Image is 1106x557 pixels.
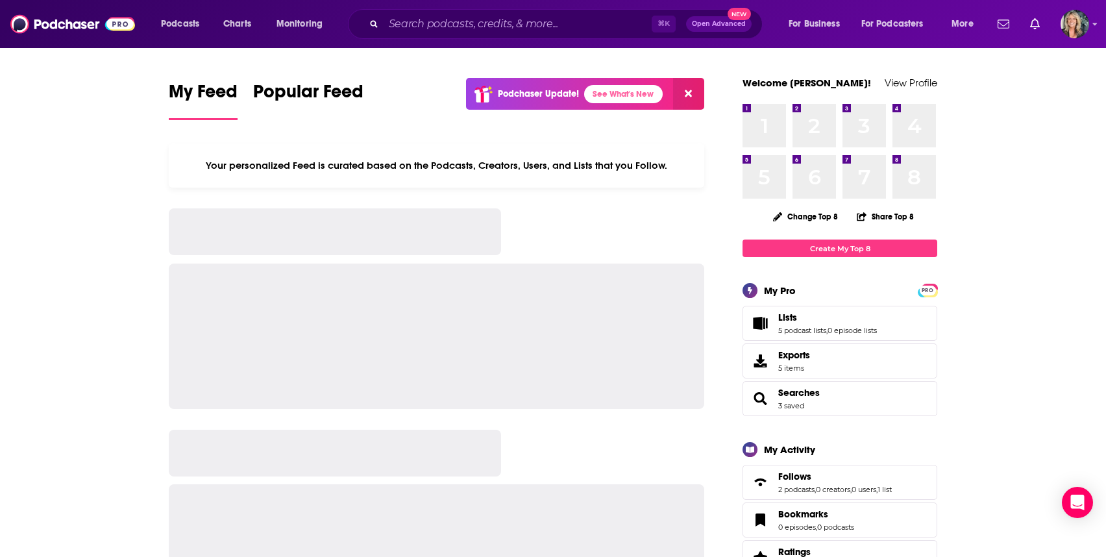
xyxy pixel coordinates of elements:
[743,240,937,257] a: Create My Top 8
[876,485,878,494] span: ,
[992,13,1014,35] a: Show notifications dropdown
[778,485,815,494] a: 2 podcasts
[1062,487,1093,518] div: Open Intercom Messenger
[747,511,773,529] a: Bookmarks
[815,485,816,494] span: ,
[223,15,251,33] span: Charts
[920,286,935,295] span: PRO
[920,285,935,295] a: PRO
[778,349,810,361] span: Exports
[253,80,363,120] a: Popular Feed
[816,523,817,532] span: ,
[765,208,846,225] button: Change Top 8
[778,523,816,532] a: 0 episodes
[828,326,877,335] a: 0 episode lists
[692,21,746,27] span: Open Advanced
[856,204,915,229] button: Share Top 8
[584,85,663,103] a: See What's New
[778,387,820,399] a: Searches
[778,326,826,335] a: 5 podcast lists
[276,15,323,33] span: Monitoring
[780,14,856,34] button: open menu
[215,14,259,34] a: Charts
[878,485,892,494] a: 1 list
[778,471,811,482] span: Follows
[743,77,871,89] a: Welcome [PERSON_NAME]!
[778,508,828,520] span: Bookmarks
[743,465,937,500] span: Follows
[728,8,751,20] span: New
[747,314,773,332] a: Lists
[652,16,676,32] span: ⌘ K
[1025,13,1045,35] a: Show notifications dropdown
[169,143,704,188] div: Your personalized Feed is curated based on the Podcasts, Creators, Users, and Lists that you Follow.
[853,14,942,34] button: open menu
[384,14,652,34] input: Search podcasts, credits, & more...
[789,15,840,33] span: For Business
[360,9,775,39] div: Search podcasts, credits, & more...
[826,326,828,335] span: ,
[952,15,974,33] span: More
[778,312,877,323] a: Lists
[267,14,339,34] button: open menu
[686,16,752,32] button: Open AdvancedNew
[778,508,854,520] a: Bookmarks
[942,14,990,34] button: open menu
[778,364,810,373] span: 5 items
[778,471,892,482] a: Follows
[852,485,876,494] a: 0 users
[816,485,850,494] a: 0 creators
[743,381,937,416] span: Searches
[764,284,796,297] div: My Pro
[778,401,804,410] a: 3 saved
[743,306,937,341] span: Lists
[169,80,238,120] a: My Feed
[747,352,773,370] span: Exports
[747,390,773,408] a: Searches
[743,502,937,538] span: Bookmarks
[778,312,797,323] span: Lists
[169,80,238,110] span: My Feed
[1061,10,1089,38] img: User Profile
[1061,10,1089,38] span: Logged in as lisa.beech
[817,523,854,532] a: 0 podcasts
[743,343,937,378] a: Exports
[10,12,135,36] img: Podchaser - Follow, Share and Rate Podcasts
[885,77,937,89] a: View Profile
[253,80,363,110] span: Popular Feed
[861,15,924,33] span: For Podcasters
[152,14,216,34] button: open menu
[1061,10,1089,38] button: Show profile menu
[161,15,199,33] span: Podcasts
[764,443,815,456] div: My Activity
[498,88,579,99] p: Podchaser Update!
[850,485,852,494] span: ,
[747,473,773,491] a: Follows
